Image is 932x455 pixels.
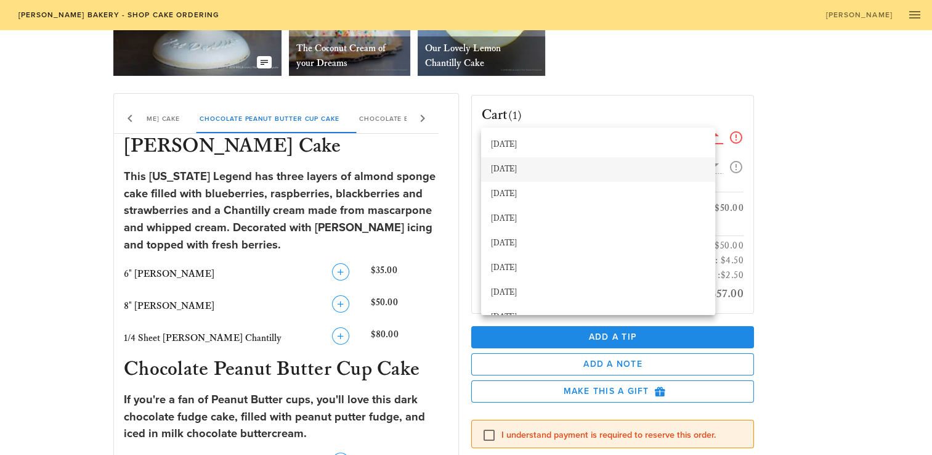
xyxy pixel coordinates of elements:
div: This [US_STATE] Legend has three layers of almond sponge cake filled with blueberries, raspberrie... [124,168,448,253]
span: 1/4 Sheet [PERSON_NAME] Chantilly [124,332,282,344]
span: [PERSON_NAME] [825,10,893,19]
div: [DATE] [491,288,705,298]
span: 8" [PERSON_NAME] [124,300,214,312]
a: [PERSON_NAME] Bakery - Shop Cake Ordering [10,6,227,23]
label: I understand payment is required to reserve this order. [501,429,744,441]
div: Chocolate Butter Pecan Cake [349,104,488,133]
div: [DATE] [491,239,705,248]
button: Make this a Gift [471,380,755,403]
button: Add a Note [471,353,755,375]
div: If you're a fan of Peanut Butter cups, you'll love this dark chocolate fudge cake, filled with pe... [124,391,448,443]
div: The Coconut Cream of your Dreams [289,36,410,76]
h3: [PERSON_NAME] Cake [121,134,451,161]
div: Chocolate Peanut Butter Cup Cake [190,104,349,133]
div: [DATE] [491,140,705,150]
div: $80.00 [368,325,451,352]
span: $2.50 [721,269,744,281]
span: [PERSON_NAME] Bakery - Shop Cake Ordering [17,10,219,19]
div: $35.00 [368,261,451,288]
div: [DATE] [491,263,705,273]
div: $50.00 [368,293,451,320]
div: [DATE] [491,214,705,224]
span: Add a Tip [481,332,745,342]
h3: Chocolate Peanut Butter Cup Cake [121,357,451,384]
span: (1) [508,108,522,123]
div: [DATE] [491,189,705,199]
div: [DATE] [491,165,705,174]
span: Add a Note [482,359,744,369]
div: Our Lovely Lemon Chantilly Cake [418,36,545,76]
div: [DATE] [491,313,705,322]
h3: Cart [482,105,522,125]
button: Add a Tip [471,326,755,348]
a: [PERSON_NAME] [817,6,900,23]
span: 6" [PERSON_NAME] [124,268,214,280]
span: Make this a Gift [482,386,744,397]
